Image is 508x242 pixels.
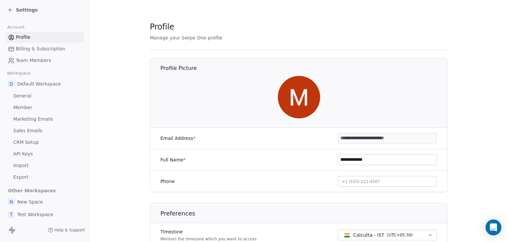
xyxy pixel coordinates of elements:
label: Phone [160,178,175,185]
label: Full Name [160,156,186,163]
span: T [8,211,15,218]
div: Open Intercom Messenger [486,219,501,235]
a: Import [5,160,84,171]
span: D [8,81,15,87]
span: General [13,92,31,99]
span: Member [13,104,32,111]
span: Other Workspaces [5,185,59,196]
a: General [5,91,84,101]
span: Help & Support [55,227,85,233]
a: Team Members [5,55,84,66]
label: Timezone [160,228,257,235]
a: Marketing Emails [5,114,84,125]
a: Settings [8,7,38,13]
span: CRM Setup [13,139,39,146]
span: Calcutta - IST [353,232,384,238]
button: +1 (555) 123-4567 [338,176,437,187]
span: Import [13,162,28,169]
a: Export [5,172,84,183]
span: Workspace [4,68,33,78]
span: Export [13,174,28,181]
a: API Keys [5,149,84,159]
span: N [8,199,15,205]
span: Default Workspace [17,81,61,87]
label: Email Address [160,135,195,142]
h1: Preferences [160,210,448,217]
span: Settings [16,7,38,13]
span: New Space [17,199,43,205]
span: Sales Emails [13,127,42,134]
a: Sales Emails [5,125,84,136]
img: vU-_9h3Tr4wkszO4mIyGxPBUryW71drnovEq82SEMkU [278,76,320,118]
span: Billing & Subscription [16,45,65,52]
span: Profile [150,22,174,32]
span: +1 (555) 123-4567 [342,179,380,184]
button: Calcutta - IST(UTC+05:30) [338,230,437,240]
h1: Profile Picture [160,65,448,72]
a: Billing & Subscription [5,43,84,54]
span: Manage your Swipe One profile [150,35,222,40]
p: Mention the timezone which you want to access [160,236,257,242]
span: Team Members [16,57,51,64]
span: API Keys [13,151,33,157]
a: CRM Setup [5,137,84,148]
span: Marketing Emails [13,116,53,123]
span: Account [4,22,27,32]
a: Help & Support [48,227,85,233]
span: Test Workspace [17,211,53,218]
a: Member [5,102,84,113]
a: Profile [5,32,84,43]
span: Profile [16,34,30,41]
span: ( UTC+05:30 ) [387,232,413,238]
